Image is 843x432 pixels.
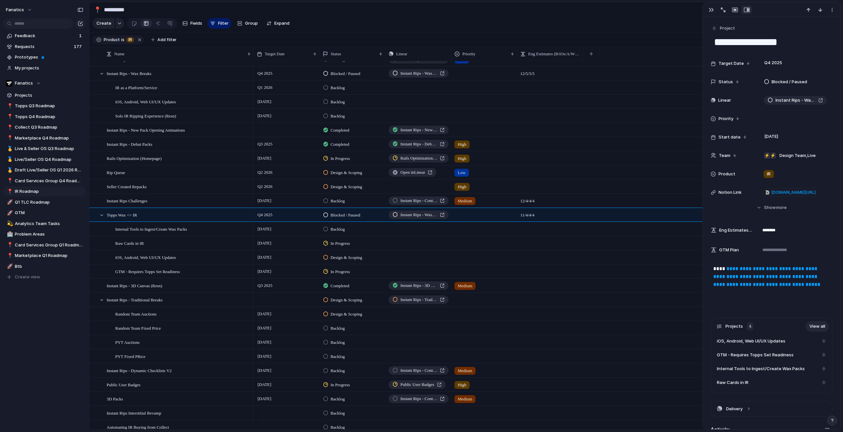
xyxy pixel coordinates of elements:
[806,321,829,332] a: View all
[389,394,449,403] a: Instant Rips - Continuous Improvement
[458,283,472,289] span: Medium
[400,141,437,147] span: Instant Rips - Debut Packs
[121,37,124,43] span: is
[256,352,273,360] span: [DATE]
[3,262,86,271] div: 🚀Btb
[3,229,86,239] div: 🏥Problem Areas
[107,154,162,162] span: Rails Optimization (Homepage)
[234,18,261,29] button: Group
[717,379,748,386] span: Raw Cards in IR
[15,210,83,216] span: GTM
[528,51,580,57] span: Eng Estimates (B/iOs/A/W) in Cycles
[256,310,273,318] span: [DATE]
[115,112,176,119] span: Solo IR Ripping Experience (Resn)
[7,231,12,238] div: 🏥
[15,103,83,109] span: Topps Q3 Roadmap
[389,380,446,389] a: Public User Badges
[763,59,784,67] span: Q4 2025
[331,169,362,176] span: Design & Scoping
[400,155,437,162] span: Rails Optimization (Homepage)
[3,240,86,250] a: 📍Card Services Group Q1 Roadmap
[7,134,12,142] div: 📍
[180,18,205,29] button: Fields
[3,187,86,196] div: 📍IR Roadmap
[256,324,273,332] span: [DATE]
[107,367,172,374] span: Instant Rips - Dynamic Checklists V2
[7,145,12,153] div: 🥇
[518,194,583,204] span: 12/4/4/4
[3,208,86,218] div: 🚀GTM
[770,152,776,159] div: ⚡
[3,133,86,143] a: 📍Marketplace Q4 Roadmap
[115,253,176,261] span: iOS, Android, Web UI/UX Updates
[3,78,86,88] button: Fanatics
[3,251,86,261] a: 📍Marketplace Q1 Roadmap
[256,282,274,290] span: Q3 2025
[711,202,832,214] button: Showmore
[107,282,162,289] span: Instant Rips - 3D Canvas (Resn)
[3,219,86,229] a: 💫Analytics Team Tasks
[3,197,86,207] a: 🚀Q1 TLC Roadmap
[719,79,733,85] span: Status
[15,178,83,184] span: Card Services Group Q4 Roadmap
[7,188,12,195] div: 📍
[458,368,472,374] span: Medium
[719,152,730,159] span: Team
[719,171,735,177] span: Product
[6,199,13,206] button: 🚀
[94,5,101,14] div: 📍
[107,140,152,148] span: Instant Rips - Debut Packs
[6,242,13,248] button: 📍
[763,133,780,140] span: [DATE]
[6,263,13,270] button: 🚀
[331,268,350,275] span: In Progress
[104,37,120,43] span: Product
[7,177,12,185] div: 📍
[115,84,157,91] span: IR as a Platform/Service
[720,25,735,32] span: Project
[115,267,180,275] span: GTM - Requires Topps Set Readiness
[389,366,449,375] a: Instant Rips - Continuous Improvement
[7,198,12,206] div: 🚀
[256,367,273,374] span: [DATE]
[6,103,13,109] button: 📍
[107,296,163,303] span: Instant Rips - Traditional Breaks
[331,297,362,303] span: Design & Scoping
[7,263,12,270] div: 🚀
[256,168,274,176] span: Q2 2026
[274,20,289,27] span: Expand
[331,127,349,134] span: Completed
[15,252,83,259] span: Marketplace Q1 Roadmap
[107,69,151,77] span: Instant Rips - Wax Breaks
[7,102,12,110] div: 📍
[256,225,273,233] span: [DATE]
[256,267,273,275] span: [DATE]
[256,395,273,403] span: [DATE]
[747,322,753,330] div: 4
[107,126,185,134] span: Instant Rips - New Pack Opening Animations
[331,283,349,289] span: Completed
[3,155,86,165] a: 🥇Live/Seller OS Q4 Roadmap
[256,338,273,346] span: [DATE]
[7,166,12,174] div: 🥇
[3,101,86,111] div: 📍Topps Q3 Roadmap
[93,18,115,29] button: Create
[15,43,72,50] span: Requests
[3,90,86,100] a: Projects
[719,227,753,234] span: Eng Estimates (B/iOs/A/W) in Cycles
[458,184,466,190] span: High
[7,252,12,260] div: 📍
[400,296,437,303] span: Instant Rips - Traditional Breaks
[107,395,123,402] span: 3D Packs
[107,211,137,218] span: Topps Wax <> IR
[6,188,13,195] button: 📍
[15,242,83,248] span: Card Services Group Q1 Roadmap
[331,311,362,318] span: Design & Scoping
[331,410,345,417] span: Backlog
[710,24,737,33] button: Project
[256,154,273,162] span: [DATE]
[458,141,466,148] span: High
[265,51,285,57] span: Target Date
[400,169,425,176] span: Open in Linear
